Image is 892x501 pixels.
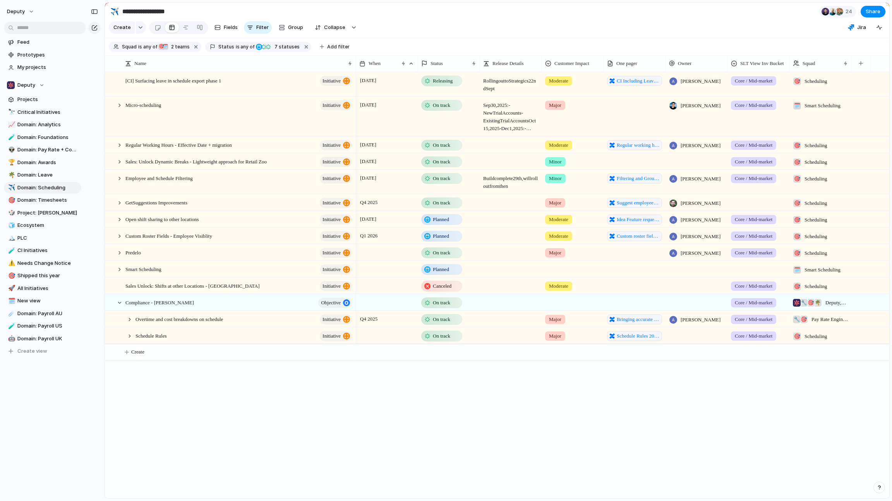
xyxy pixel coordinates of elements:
[8,158,14,167] div: 🏆
[607,76,662,86] a: CI Including Leave on the Schedule Export Week by Area and Team Member
[4,257,81,269] a: ⚠️Needs Change Notice
[358,198,379,207] span: Q4 2025
[805,249,827,257] span: Scheduling
[17,96,79,103] span: Projects
[136,331,167,340] span: Schedule Rules
[7,272,15,280] button: 🎯
[800,316,808,323] div: 🎯
[811,316,848,323] span: Pay Rate Engine , Scheduling
[433,199,450,207] span: On track
[17,259,79,267] span: Needs Change Notice
[793,216,801,224] div: 🎯
[616,60,637,67] span: One pager
[681,233,720,240] span: [PERSON_NAME]
[4,157,81,168] a: 🏆Domain: Awards
[275,21,307,34] button: Group
[793,199,801,207] div: 🎯
[607,140,662,150] a: Regular working hours 2.0 pre-migration improvements
[125,281,260,290] span: Sales Unlock: Shifts at other Locations - [GEOGRAPHIC_DATA]
[7,171,15,179] button: 🌴
[17,297,79,305] span: New view
[433,299,450,307] span: On track
[162,44,168,50] div: 🗓️
[320,140,352,150] button: initiative
[125,173,193,182] span: Employee and Schedule Filtering
[17,63,79,71] span: My projects
[681,216,720,224] span: [PERSON_NAME]
[358,173,378,183] span: [DATE]
[320,198,352,208] button: initiative
[17,134,79,141] span: Domain: Foundations
[678,60,691,67] span: Owner
[793,142,801,149] div: 🎯
[4,308,81,319] a: ☄️Domain: Payroll AU
[8,259,14,268] div: ⚠️
[846,8,854,15] span: 24
[322,331,341,341] span: initiative
[327,43,350,50] span: Add filter
[735,232,772,240] span: Core / Mid-market
[793,316,801,323] div: 🔧
[433,282,451,290] span: Canceled
[4,333,81,345] a: 🤖Domain: Payroll UK
[4,245,81,256] a: 🧪CI Initiatives
[4,132,81,143] div: 🧪Domain: Foundations
[607,314,662,324] a: Bringing accurate shift costings to the schedule which unlocks better overtime management
[322,214,341,225] span: initiative
[735,158,772,166] span: Core / Mid-market
[218,43,234,50] span: Status
[17,38,79,46] span: Feed
[7,108,15,116] button: 🔭
[4,207,81,219] div: 🎲Project: [PERSON_NAME]
[549,101,561,109] span: Major
[4,62,81,73] a: My projects
[805,175,827,183] span: Scheduling
[320,264,352,275] button: initiative
[8,284,14,293] div: 🚀
[17,146,79,154] span: Domain: Pay Rate + Compliance
[480,97,541,132] span: Sep 30, 2025: - New Trial Accounts - Existing Trial Accounts Oct 15, 2025 - Dec 1, 2025 : - Exist...
[324,24,345,31] span: Collapse
[4,36,81,48] a: Feed
[617,141,660,149] span: Regular working hours 2.0 pre-migration improvements
[4,345,81,357] button: Create view
[805,158,827,166] span: Scheduling
[315,41,354,52] button: Add filter
[549,316,561,323] span: Major
[805,77,827,85] span: Scheduling
[234,43,256,51] button: isany of
[4,283,81,294] div: 🚀All Initiatives
[125,76,221,85] span: [CI] Surfacing leave in schedule export phase 1
[735,216,772,223] span: Core / Mid-market
[549,249,561,257] span: Major
[358,140,378,149] span: [DATE]
[17,159,79,166] span: Domain: Awards
[431,60,443,67] span: Status
[433,232,449,240] span: Planned
[17,347,47,355] span: Create view
[549,199,561,207] span: Major
[4,270,81,281] a: 🎯Shipped this year
[109,21,135,34] button: Create
[607,231,662,241] a: Custom roster fields - Team member visiblity
[549,175,562,182] span: Minor
[480,170,541,190] span: Build complete 29th, will rollout from then
[358,214,378,224] span: [DATE]
[7,259,15,267] button: ⚠️
[735,299,772,307] span: Core / Mid-market
[8,196,14,205] div: 🎯
[320,76,352,86] button: initiative
[433,249,450,257] span: On track
[4,320,81,332] div: 🧪Domain: Payroll US
[8,183,14,192] div: ✈️
[17,335,79,343] span: Domain: Payroll UK
[607,214,662,225] a: Idea Feature request Shift sharing to other locations within the business
[549,158,562,166] span: Minor
[793,77,801,85] div: 🎯
[793,249,801,257] div: 🎯
[805,199,827,207] span: Scheduling
[17,171,79,179] span: Domain: Leave
[735,77,772,85] span: Core / Mid-market
[288,24,303,31] span: Group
